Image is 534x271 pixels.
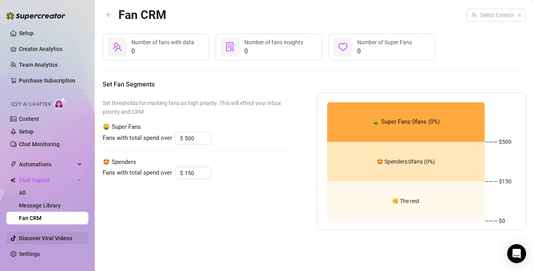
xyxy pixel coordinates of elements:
span: Automations [19,158,75,171]
a: Fan CRM [19,215,41,221]
img: Chat Copilot [10,177,15,183]
span: 🤑 Super Fans [103,122,292,132]
span: thunderbolt [10,161,17,167]
span: Fans with total spend over [103,168,172,178]
span: 🤑 Super Fans: 0 fans ( 0 %) [372,117,440,127]
a: Purchase Subscription [19,77,75,84]
div: Open Intercom Messenger [507,244,526,263]
a: Message Library [19,202,61,209]
span: Set thresholds for marking fans as high priority. This will effect your inbox priority and CRM. [103,99,292,116]
article: Fan CRM [118,6,166,24]
span: Number of fans with data [131,39,194,45]
span: Number of fans insights [244,39,303,45]
span: arrow-left [106,12,112,17]
span: Number of Super Fans [357,39,412,45]
span: solution [225,42,235,52]
span: Chat Copilot [19,174,75,186]
input: 150 [185,167,210,179]
a: All [19,190,26,196]
span: team [517,13,522,17]
a: Setup [19,30,34,36]
span: team [112,42,122,52]
img: logo-BBDzfeDw.svg [6,12,66,20]
span: 0 [244,47,303,56]
img: AI Chatter [54,98,66,109]
a: Settings [19,251,40,257]
a: Chat Monitoring [19,141,60,147]
span: 0 [357,47,412,56]
a: Discover Viral Videos [19,235,72,241]
span: heart [338,42,348,52]
span: 🤩 Spenders [103,158,292,167]
span: Izzy AI Chatter [11,101,51,108]
input: 500 [185,132,210,144]
span: 0 [131,47,194,56]
a: Team Analytics [19,62,58,68]
h5: Set Fan Segments [103,80,526,89]
span: Fans with total spend over [103,134,172,143]
a: Setup [19,128,34,135]
a: Content [19,116,39,122]
a: Creator Analytics [19,43,82,55]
